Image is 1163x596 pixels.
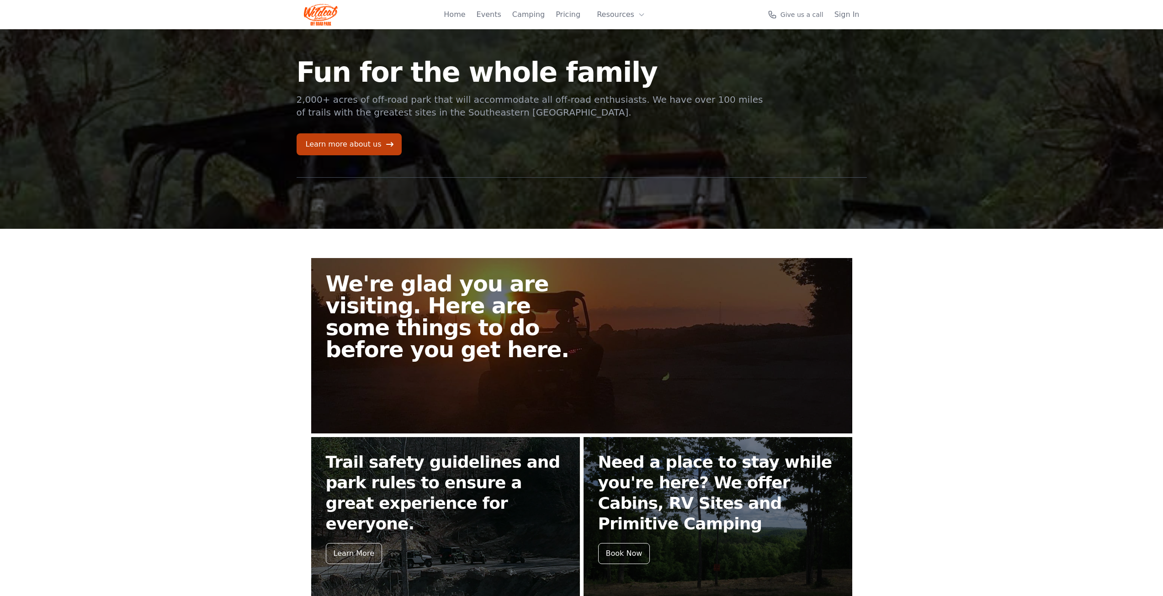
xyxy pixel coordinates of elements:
[781,10,823,19] span: Give us a call
[556,9,580,20] a: Pricing
[311,258,852,433] a: We're glad you are visiting. Here are some things to do before you get here.
[326,273,589,360] h2: We're glad you are visiting. Here are some things to do before you get here.
[834,9,860,20] a: Sign In
[444,9,465,20] a: Home
[598,452,838,534] h2: Need a place to stay while you're here? We offer Cabins, RV Sites and Primitive Camping
[477,9,501,20] a: Events
[304,4,338,26] img: Wildcat Logo
[768,10,823,19] a: Give us a call
[326,543,382,564] div: Learn More
[598,543,650,564] div: Book Now
[512,9,545,20] a: Camping
[326,452,565,534] h2: Trail safety guidelines and park rules to ensure a great experience for everyone.
[297,93,765,119] p: 2,000+ acres of off-road park that will accommodate all off-road enthusiasts. We have over 100 mi...
[297,58,765,86] h1: Fun for the whole family
[297,133,402,155] a: Learn more about us
[591,5,651,24] button: Resources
